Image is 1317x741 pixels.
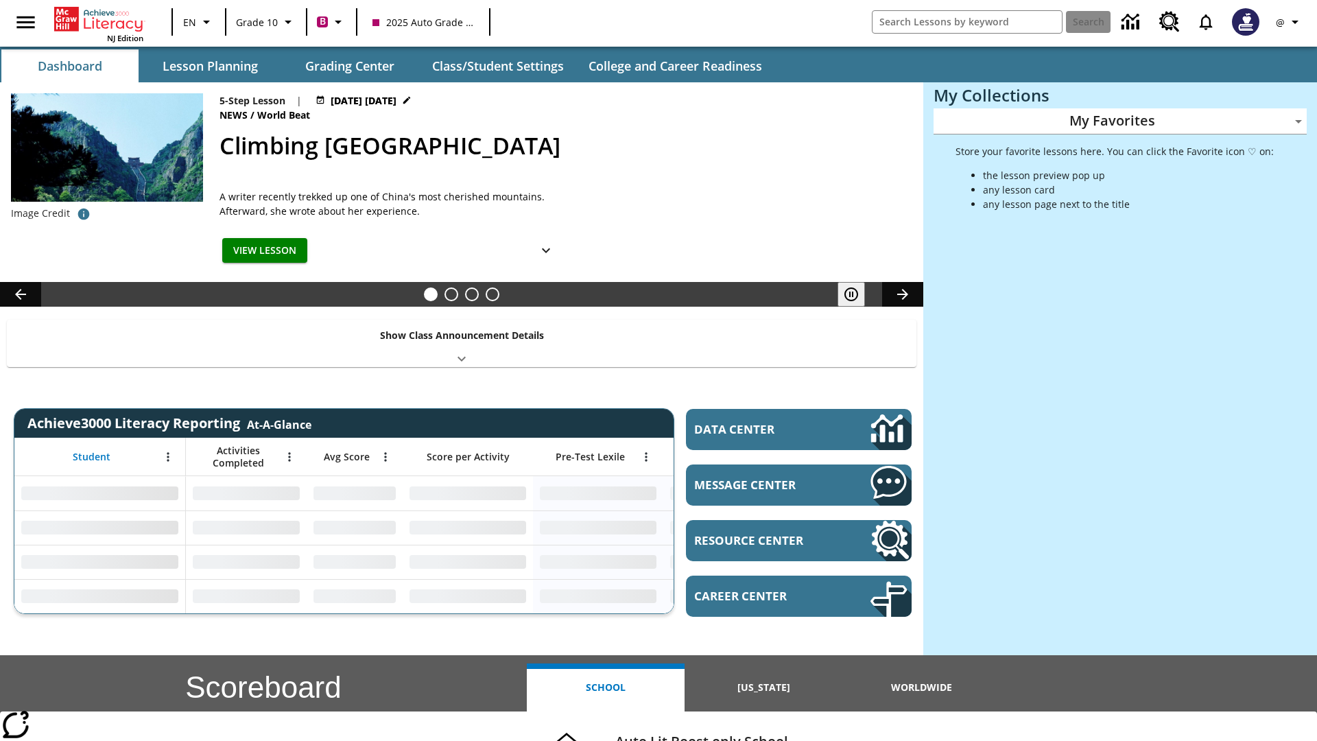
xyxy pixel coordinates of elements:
div: No Data, [663,579,794,613]
button: Jul 22 - Jun 30 Choose Dates [313,93,414,108]
span: Student [73,451,110,463]
a: Resource Center, Will open in new tab [1151,3,1188,40]
span: Message Center [694,477,829,493]
button: Slide 4 Career Lesson [486,287,499,301]
button: Show Details [532,238,560,263]
button: Slide 1 Climbing Mount Tai [424,287,438,301]
span: World Beat [257,108,313,123]
button: Grade: Grade 10, Select a grade [230,10,302,34]
h3: My Collections [934,86,1307,105]
span: [DATE] [DATE] [331,93,396,108]
p: Store your favorite lessons here. You can click the Favorite icon ♡ on: [956,144,1274,158]
span: @ [1276,15,1285,30]
button: Profile/Settings [1268,10,1312,34]
span: Achieve3000 Literacy Reporting [27,414,311,432]
div: No Data, [186,510,307,545]
button: Open Menu [158,447,178,467]
div: No Data, [663,476,794,510]
h2: Climbing Mount Tai [219,128,907,163]
button: Worldwide [843,663,1001,711]
p: Image Credit [11,207,70,220]
div: No Data, [307,476,403,510]
div: No Data, [307,545,403,579]
button: Slide 3 Pre-release lesson [465,287,479,301]
button: Open Menu [375,447,396,467]
a: Data Center [1113,3,1151,41]
div: No Data, [186,579,307,613]
span: Avg Score [324,451,370,463]
div: At-A-Glance [247,414,311,432]
button: Lesson Planning [141,49,278,82]
div: No Data, [307,579,403,613]
button: Open Menu [636,447,656,467]
span: / [250,108,254,121]
span: Score per Activity [427,451,510,463]
div: Pause [838,282,879,307]
div: Home [54,4,143,43]
button: Boost Class color is violet red. Change class color [311,10,352,34]
button: Class/Student Settings [421,49,575,82]
div: No Data, [186,545,307,579]
span: Data Center [694,421,824,437]
a: Message Center [686,464,912,506]
span: Career Center [694,588,829,604]
p: 5-Step Lesson [219,93,285,108]
button: Language: EN, Select a language [177,10,221,34]
span: News [219,108,250,123]
li: the lesson preview pop up [983,168,1274,183]
div: No Data, [663,510,794,545]
button: School [527,663,685,711]
img: 6000 stone steps to climb Mount Tai in Chinese countryside [11,93,203,202]
button: College and Career Readiness [578,49,773,82]
button: Open Menu [279,447,300,467]
a: Career Center [686,576,912,617]
span: 2025 Auto Grade 10 [372,15,474,30]
a: Data Center [686,409,912,450]
span: Resource Center [694,532,829,548]
button: Credit for photo and all related images: Public Domain/Charlie Fong [70,202,97,226]
a: Home [54,5,143,33]
li: any lesson card [983,183,1274,197]
button: Slide 2 Defining Our Government's Purpose [444,287,458,301]
button: Grading Center [281,49,418,82]
span: | [296,93,302,108]
p: Show Class Announcement Details [380,328,544,342]
button: Lesson carousel, Next [882,282,923,307]
span: Activities Completed [193,445,283,469]
li: any lesson page next to the title [983,197,1274,211]
button: Select a new avatar [1224,4,1268,40]
div: My Favorites [934,108,1307,134]
span: Pre-Test Lexile [556,451,625,463]
button: View Lesson [222,238,307,263]
input: search field [873,11,1062,33]
div: No Data, [663,545,794,579]
button: Pause [838,282,865,307]
button: [US_STATE] [685,663,842,711]
a: Resource Center, Will open in new tab [686,520,912,561]
div: Show Class Announcement Details [7,320,916,367]
div: No Data, [307,510,403,545]
span: Grade 10 [236,15,278,30]
img: Avatar [1232,8,1259,36]
button: Dashboard [1,49,139,82]
span: B [320,13,326,30]
div: No Data, [186,476,307,510]
span: EN [183,15,196,30]
a: Notifications [1188,4,1224,40]
div: A writer recently trekked up one of China's most cherished mountains. Afterward, she wrote about ... [219,189,562,218]
span: NJ Edition [107,33,143,43]
button: Open side menu [5,2,46,43]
